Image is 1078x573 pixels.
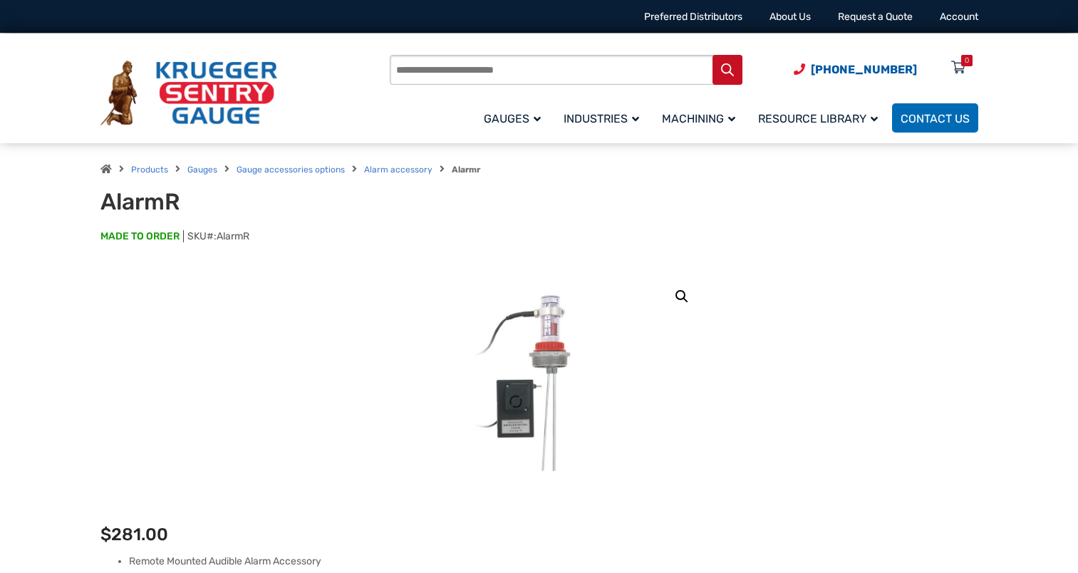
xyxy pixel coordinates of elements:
div: 0 [965,55,969,66]
span: SKU#: [183,230,249,242]
span: Resource Library [758,112,878,125]
img: Krueger Sentry Gauge [100,61,277,126]
a: Account [940,11,978,23]
a: Resource Library [750,101,892,135]
a: Products [131,165,168,175]
a: View full-screen image gallery [669,284,695,309]
span: AlarmR [217,230,249,242]
strong: Alarmr [452,165,480,175]
span: Machining [662,112,735,125]
li: Remote Mounted Audible Alarm Accessory [129,554,978,569]
img: AlarmR [432,272,646,486]
span: MADE TO ORDER [100,229,180,244]
a: Alarm accessory [364,165,432,175]
span: Industries [564,112,639,125]
span: [PHONE_NUMBER] [811,63,917,76]
a: About Us [769,11,811,23]
a: Preferred Distributors [644,11,742,23]
a: Gauges [187,165,217,175]
a: Machining [653,101,750,135]
a: Industries [555,101,653,135]
span: Gauges [484,112,541,125]
bdi: 281.00 [100,525,168,544]
h1: AlarmR [100,188,452,215]
a: Request a Quote [838,11,913,23]
a: Contact Us [892,103,978,133]
a: Phone Number (920) 434-8860 [794,61,917,78]
a: Gauges [475,101,555,135]
span: $ [100,525,111,544]
span: Contact Us [901,112,970,125]
a: Gauge accessories options [237,165,345,175]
